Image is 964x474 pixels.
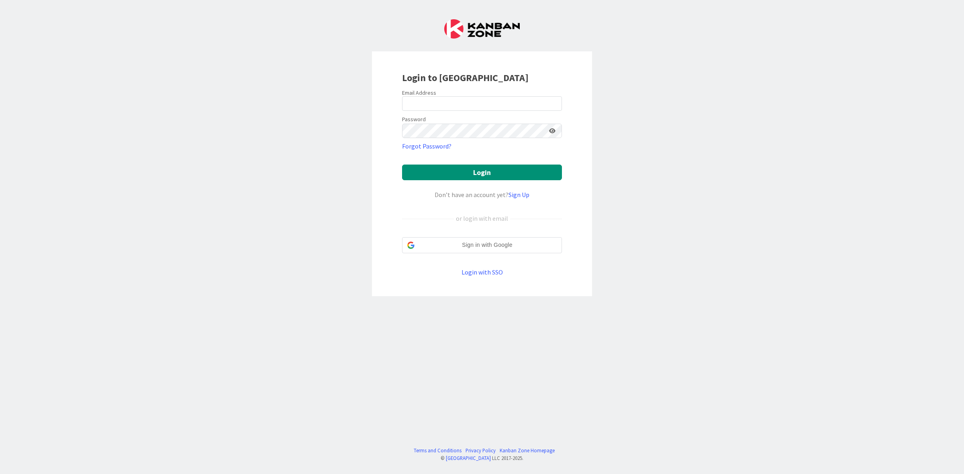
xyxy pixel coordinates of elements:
a: Sign Up [509,191,529,199]
a: Kanban Zone Homepage [500,447,555,454]
label: Password [402,115,426,124]
a: Forgot Password? [402,141,451,151]
a: Login with SSO [462,268,503,276]
label: Email Address [402,89,436,96]
div: Don’t have an account yet? [402,190,562,199]
a: Terms and Conditions [414,447,462,454]
div: © LLC 2017- 2025 . [410,454,555,462]
button: Login [402,165,562,180]
a: Privacy Policy [466,447,496,454]
img: Kanban Zone [444,19,520,39]
b: Login to [GEOGRAPHIC_DATA] [402,71,529,84]
span: Sign in with Google [418,241,557,249]
a: [GEOGRAPHIC_DATA] [446,455,491,461]
div: Sign in with Google [402,237,562,253]
div: or login with email [454,214,510,223]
